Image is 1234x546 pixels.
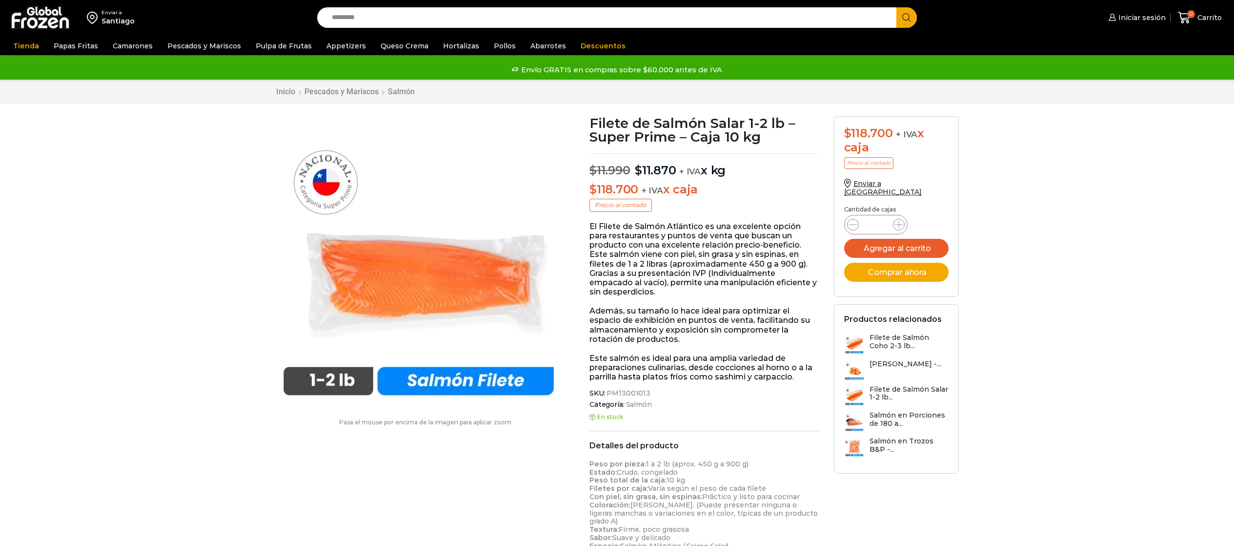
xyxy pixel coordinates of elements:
a: Abarrotes [526,37,571,55]
span: + IVA [679,167,701,176]
strong: Sabor: [589,533,612,542]
a: Papas Fritas [49,37,103,55]
p: Precio al contado [844,157,893,169]
img: salmon 1-2 libras super prime [276,116,568,409]
span: + IVA [896,129,917,139]
a: 0 Carrito [1175,6,1224,29]
a: Enviar a [GEOGRAPHIC_DATA] [844,179,922,196]
span: PM13001013 [605,389,650,398]
p: En stock [589,414,819,420]
h2: Productos relacionados [844,315,942,324]
bdi: 118.700 [844,126,893,140]
span: 0 [1187,10,1195,18]
a: Pollos [489,37,521,55]
h1: Filete de Salmón Salar 1-2 lb – Super Prime – Caja 10 kg [589,116,819,144]
button: Comprar ahora [844,263,949,282]
bdi: 118.700 [589,182,638,196]
a: Queso Crema [376,37,433,55]
span: Carrito [1195,13,1222,22]
a: Pulpa de Frutas [251,37,317,55]
p: x caja [589,183,819,197]
h2: Detalles del producto [589,441,819,450]
a: Descuentos [576,37,630,55]
div: Santiago [101,16,135,26]
a: Pescados y Mariscos [162,37,246,55]
strong: Con piel, sin grasa, sin espinas: [589,492,702,501]
span: $ [844,126,851,140]
a: Filete de Salmón Coho 2-3 lb... [844,334,949,355]
span: $ [589,163,597,177]
a: Hortalizas [438,37,484,55]
a: Camarones [108,37,158,55]
h3: [PERSON_NAME] -... [870,360,941,368]
h3: Filete de Salmón Coho 2-3 lb... [870,334,949,350]
strong: Filetes por caja: [589,484,648,493]
p: Cantidad de cajas [844,206,949,213]
div: Enviar a [101,9,135,16]
input: Product quantity [867,218,885,231]
a: Tienda [8,37,44,55]
p: El Filete de Salmón Atlántico es una excelente opción para restaurantes y puntos de venta que bus... [589,222,819,297]
button: Agregar al carrito [844,239,949,258]
a: Pescados y Mariscos [304,87,379,96]
h3: Salmón en Porciones de 180 a... [870,411,949,428]
strong: Estado: [589,468,617,477]
p: Precio al contado [589,199,652,211]
a: Inicio [276,87,296,96]
div: x caja [844,126,949,155]
strong: Peso total de la caja: [589,476,667,484]
h3: Salmón en Trozos B&P -... [870,437,949,454]
button: Search button [896,7,917,28]
bdi: 11.870 [635,163,676,177]
span: Iniciar sesión [1116,13,1166,22]
p: Además, su tamaño lo hace ideal para optimizar el espacio de exhibición en puntos de venta, facil... [589,306,819,344]
a: Salmón en Porciones de 180 a... [844,411,949,432]
bdi: 11.990 [589,163,630,177]
strong: Peso por pieza: [589,460,646,468]
a: Appetizers [322,37,371,55]
span: $ [589,182,597,196]
strong: Coloración: [589,501,630,509]
p: Este salmón es ideal para una amplia variedad de preparaciones culinarias, desde cocciones al hor... [589,354,819,382]
a: Salmón [387,87,415,96]
nav: Breadcrumb [276,87,415,96]
a: Salmón en Trozos B&P -... [844,437,949,458]
img: address-field-icon.svg [87,9,101,26]
span: $ [635,163,642,177]
a: Salmón [625,400,652,409]
p: Pasa el mouse por encima de la imagen para aplicar zoom [276,419,575,426]
p: x kg [589,153,819,178]
span: + IVA [642,186,663,195]
a: Filete de Salmón Salar 1-2 lb... [844,385,949,406]
h3: Filete de Salmón Salar 1-2 lb... [870,385,949,402]
a: [PERSON_NAME] -... [844,360,941,380]
span: Categoría: [589,400,819,409]
span: SKU: [589,389,819,398]
strong: Textura: [589,525,619,534]
a: Iniciar sesión [1106,8,1166,27]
